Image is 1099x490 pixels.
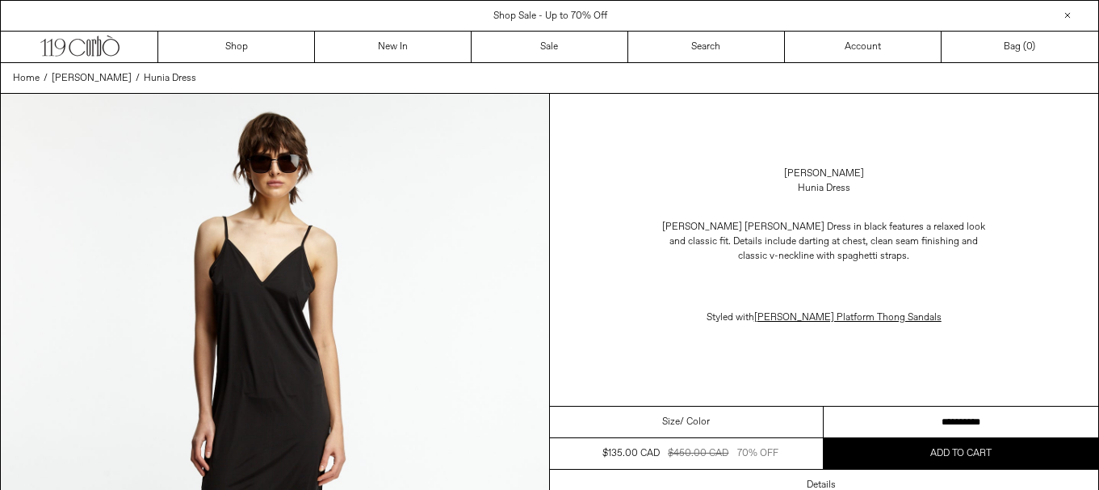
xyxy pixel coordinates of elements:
span: / Color [680,415,710,429]
span: [PERSON_NAME] [PERSON_NAME] Dress in black features a relaxed look and classic fit. Details inclu... [662,221,985,263]
div: Hunia Dress [798,181,850,196]
span: Home [13,72,40,85]
a: Home [13,71,40,86]
span: / [136,71,140,86]
a: [PERSON_NAME] [52,71,132,86]
a: Bag () [942,32,1098,62]
span: Styled with [707,311,942,324]
a: New In [315,32,472,62]
span: [PERSON_NAME] [52,72,132,85]
a: Shop [158,32,315,62]
div: 70% OFF [737,446,778,461]
div: $135.00 CAD [602,446,660,461]
span: ) [1026,40,1035,54]
span: 0 [1026,40,1032,53]
span: Hunia Dress [144,72,196,85]
span: Size [662,415,680,429]
a: Sale [472,32,628,62]
a: Search [628,32,785,62]
a: [PERSON_NAME] [784,167,864,181]
span: / [44,71,48,86]
a: Account [785,32,942,62]
a: Hunia Dress [144,71,196,86]
button: Add to cart [824,438,1098,469]
div: $450.00 CAD [668,446,728,461]
a: Shop Sale - Up to 70% Off [493,10,607,23]
span: Add to cart [930,447,992,460]
a: [PERSON_NAME] Platform Thong Sandals [754,311,942,324]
